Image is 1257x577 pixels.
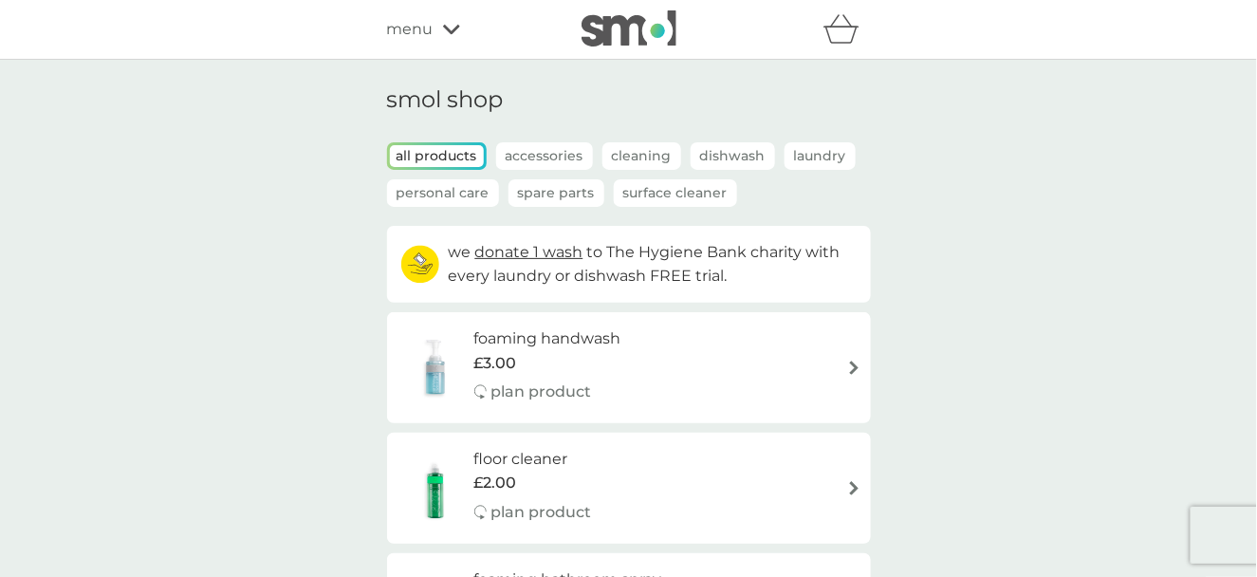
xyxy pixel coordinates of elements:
button: Spare Parts [508,179,604,207]
span: menu [387,17,434,42]
img: foaming handwash [397,334,474,400]
img: floor cleaner [397,455,474,521]
p: we to The Hygiene Bank charity with every laundry or dishwash FREE trial. [449,240,857,288]
button: Cleaning [602,142,681,170]
button: Accessories [496,142,593,170]
h6: foaming handwash [474,326,621,351]
span: donate 1 wash [475,243,583,261]
span: £3.00 [474,351,517,376]
h1: smol shop [387,86,871,114]
div: basket [823,10,871,48]
button: Dishwash [691,142,775,170]
p: plan product [491,380,592,404]
button: Personal Care [387,179,499,207]
button: Laundry [785,142,856,170]
p: plan product [491,500,592,525]
h6: floor cleaner [474,447,592,472]
button: Surface Cleaner [614,179,737,207]
span: £2.00 [474,471,517,495]
img: smol [582,10,676,47]
button: all products [390,145,484,167]
img: arrow right [847,361,861,375]
img: arrow right [847,481,861,495]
